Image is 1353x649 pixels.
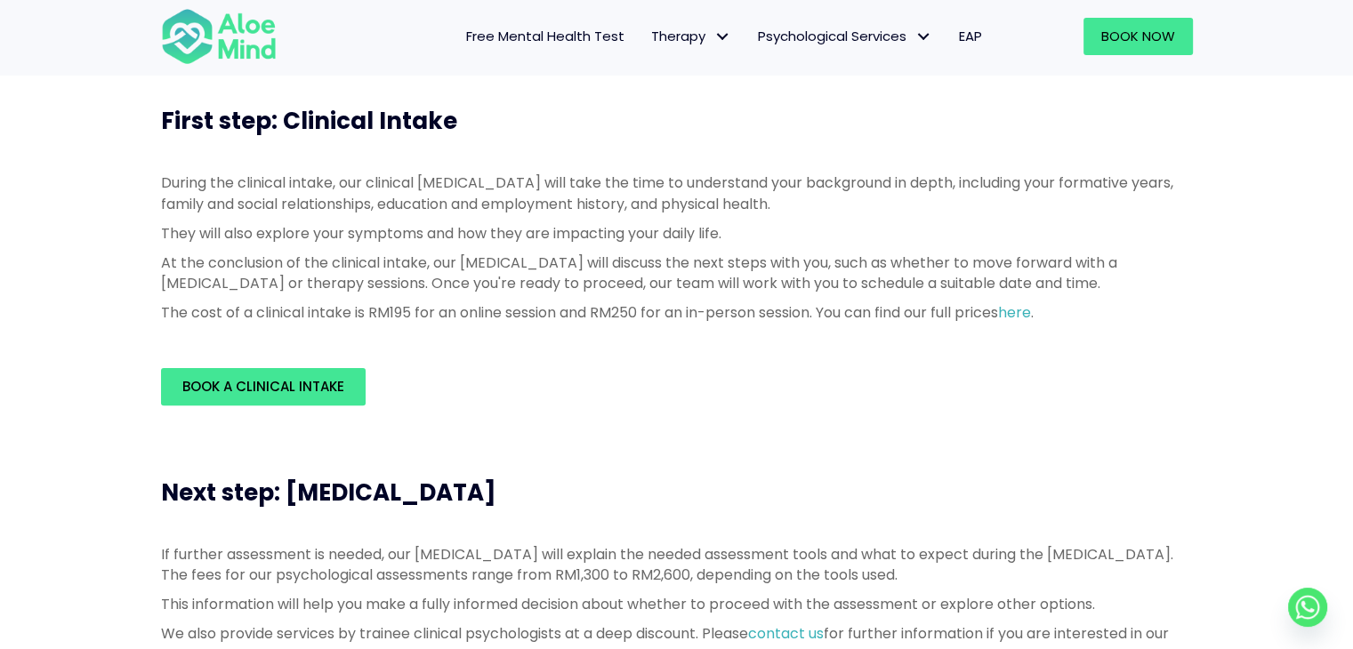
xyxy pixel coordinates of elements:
p: If further assessment is needed, our [MEDICAL_DATA] will explain the needed assessment tools and ... [161,544,1193,585]
a: EAP [946,18,995,55]
p: At the conclusion of the clinical intake, our [MEDICAL_DATA] will discuss the next steps with you... [161,252,1193,293]
span: Psychological Services [758,27,932,45]
p: The cost of a clinical intake is RM195 for an online session and RM250 for an in-person session. ... [161,302,1193,323]
a: Whatsapp [1288,588,1327,627]
a: here [998,302,1031,323]
a: contact us [748,623,824,644]
span: EAP [959,27,982,45]
span: First step: Clinical Intake [161,105,457,137]
span: Psychological Services: submenu [911,24,937,50]
a: TherapyTherapy: submenu [638,18,745,55]
span: Therapy: submenu [710,24,736,50]
span: Book Now [1101,27,1175,45]
img: Aloe mind Logo [161,7,277,66]
p: During the clinical intake, our clinical [MEDICAL_DATA] will take the time to understand your bac... [161,172,1193,213]
span: Next step: [MEDICAL_DATA] [161,477,496,509]
a: Free Mental Health Test [453,18,638,55]
a: Psychological ServicesPsychological Services: submenu [745,18,946,55]
span: Free Mental Health Test [466,27,624,45]
p: This information will help you make a fully informed decision about whether to proceed with the a... [161,594,1193,614]
a: Book a Clinical Intake [161,368,366,405]
span: Book a Clinical Intake [182,377,344,396]
nav: Menu [300,18,995,55]
span: Therapy [651,27,731,45]
p: They will also explore your symptoms and how they are impacting your daily life. [161,223,1193,244]
a: Book Now [1083,18,1193,55]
